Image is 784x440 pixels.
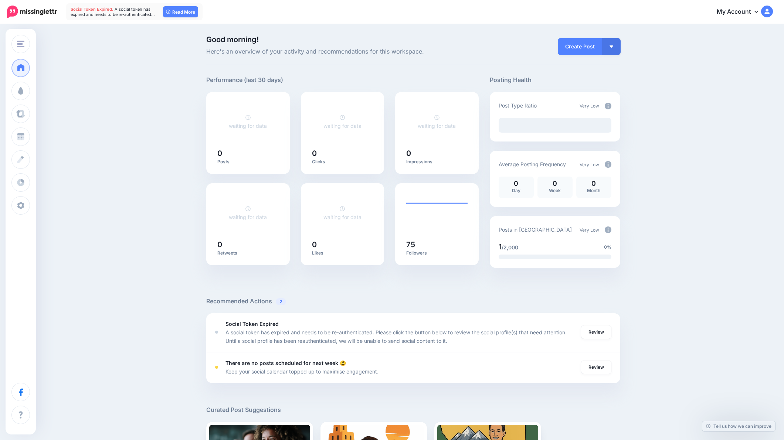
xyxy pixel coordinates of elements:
b: There are no posts scheduled for next week 😩 [225,360,346,366]
p: Retweets [217,250,279,256]
span: Very Low [580,103,599,109]
h5: 75 [406,241,468,248]
span: Social Token Expired. [71,7,113,12]
h5: 0 [217,150,279,157]
a: waiting for data [323,114,362,129]
p: Posts [217,159,279,165]
span: /2,000 [502,244,518,250]
span: A social token has expired and needs to be re-authenticated… [71,7,155,17]
p: Likes [312,250,373,256]
h5: 0 [312,150,373,157]
a: Review [581,361,611,374]
h5: Performance (last 30 days) [206,75,283,85]
p: 0 [502,180,530,187]
p: Post Type Ratio [499,101,537,110]
h5: 0 [217,241,279,248]
p: 0 [580,180,608,187]
img: arrow-down-white.png [610,45,613,48]
span: Very Low [580,162,599,167]
p: 0 [541,180,569,187]
a: Review [581,325,611,339]
span: Month [587,188,600,193]
p: Posts in [GEOGRAPHIC_DATA] [499,225,572,234]
h5: 0 [312,241,373,248]
p: A social token has expired and needs to be re-authenticated. Please click the button below to rev... [225,328,574,345]
a: waiting for data [229,114,267,129]
a: waiting for data [229,205,267,220]
span: 2 [276,298,286,305]
p: Followers [406,250,468,256]
a: Read More [163,6,198,17]
h5: Posting Health [490,75,620,85]
p: Clicks [312,159,373,165]
img: info-circle-grey.png [605,226,611,233]
span: Very Low [580,227,599,233]
b: Social Token Expired [225,321,279,327]
img: Missinglettr [7,6,57,18]
span: 1 [499,242,502,251]
span: Day [512,188,520,193]
h5: Curated Post Suggestions [206,405,620,415]
p: Keep your social calendar topped up to maximise engagement. [225,367,379,376]
a: My Account [709,3,773,21]
img: info-circle-grey.png [605,161,611,168]
p: Average Posting Frequency [499,160,566,168]
a: waiting for data [418,114,456,129]
h5: 0 [406,150,468,157]
img: info-circle-grey.png [605,103,611,109]
div: <div class='status-dot small red margin-right'></div>Error [215,331,218,334]
span: Here's an overview of your activity and recommendations for this workspace. [206,47,479,57]
span: Good morning! [206,35,259,44]
h5: Recommended Actions [206,297,620,306]
span: Week [549,188,561,193]
p: Impressions [406,159,468,165]
span: 0% [604,243,611,251]
a: Tell us how we can improve [702,421,775,431]
a: Create Post [558,38,602,55]
img: menu.png [17,41,24,47]
div: <div class='status-dot small red margin-right'></div>Error [215,366,218,369]
a: waiting for data [323,205,362,220]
